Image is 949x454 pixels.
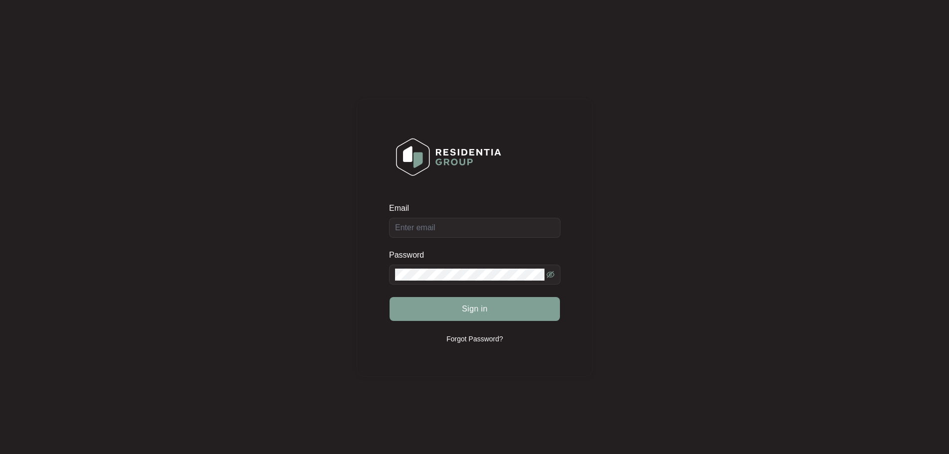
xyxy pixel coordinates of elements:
[390,132,508,182] img: Login Logo
[390,297,560,321] button: Sign in
[546,271,554,279] span: eye-invisible
[462,303,488,315] span: Sign in
[389,250,431,260] label: Password
[395,269,544,281] input: Password
[389,218,560,238] input: Email
[389,203,416,213] label: Email
[446,334,503,344] p: Forgot Password?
